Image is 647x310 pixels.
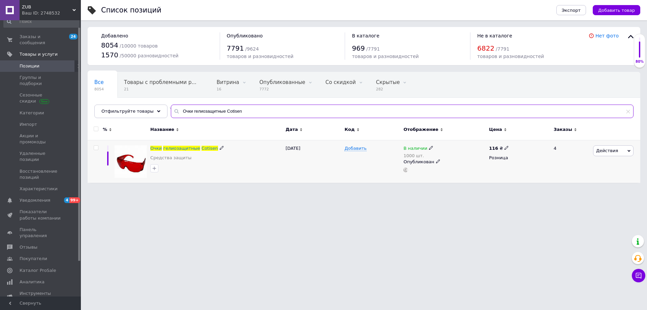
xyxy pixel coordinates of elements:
[489,145,509,151] div: ₴
[403,146,427,153] span: В наличии
[20,110,44,116] span: Категории
[595,33,619,38] a: Нет фото
[596,148,618,153] span: Действия
[20,197,50,203] span: Уведомления
[217,87,239,92] span: 16
[22,4,72,10] span: ZUB
[562,8,581,13] span: Экспорт
[352,44,365,52] span: 969
[20,244,37,250] span: Отзывы
[344,126,355,133] span: Код
[352,33,379,38] span: В каталоге
[20,92,62,104] span: Сезонные скидки
[150,146,162,151] span: Очки
[124,87,196,92] span: 21
[403,153,433,158] div: 1000 шт.
[103,126,107,133] span: %
[69,197,81,203] span: 99+
[550,140,591,183] div: 4
[227,54,294,59] span: товаров и разновидностей
[403,126,438,133] span: Отображение
[227,44,244,52] span: 7791
[20,209,62,221] span: Показатели работы компании
[376,87,400,92] span: 282
[598,8,635,13] span: Добавить товар
[3,16,80,28] input: Поиск
[489,155,548,161] div: Розница
[22,10,81,16] div: Ваш ID: 2748532
[20,227,62,239] span: Панель управления
[245,46,259,52] span: / 9624
[69,34,78,39] span: 24
[20,34,62,46] span: Заказы и сообщения
[64,197,69,203] span: 4
[20,51,58,57] span: Товары и услуги
[20,63,39,69] span: Позиции
[284,140,343,183] div: [DATE]
[20,168,62,180] span: Восстановление позиций
[259,79,305,85] span: Опубликованные
[94,79,104,85] span: Все
[150,155,191,161] a: Средства защиты
[101,41,118,49] span: 8054
[20,75,62,87] span: Группы и подборки
[94,105,166,111] span: С заниженной ценой, Оп...
[20,133,62,145] span: Акции и промокоды
[101,51,118,59] span: 1570
[403,159,486,165] div: Опубликован
[489,146,498,151] b: 116
[556,5,586,15] button: Экспорт
[352,54,419,59] span: товаров и разновидностей
[259,87,305,92] span: 7772
[632,269,645,282] button: Чат с покупателем
[20,279,44,285] span: Аналитика
[227,33,263,38] span: Опубликовано
[202,146,218,151] span: Cotisen
[20,256,47,262] span: Покупатели
[88,98,179,123] div: С заниженной ценой, Опубликованные
[376,79,400,85] span: Скрытые
[120,53,179,58] span: / 50000 разновидностей
[489,126,502,133] span: Цена
[496,46,509,52] span: / 7791
[344,146,366,151] span: Добавить
[477,44,494,52] span: 6822
[20,290,62,303] span: Инструменты вебмастера и SEO
[477,54,544,59] span: товаров и разновидностей
[163,146,200,151] span: гелиозащитные
[101,109,154,114] span: Отфильтруйте товары
[101,7,161,14] div: Список позиций
[20,150,62,163] span: Удаленные позиции
[171,105,634,118] input: Поиск по названию позиции, артикулу и поисковым запросам
[117,72,210,98] div: Товары с проблемными разновидностями
[285,126,298,133] span: Дата
[150,126,174,133] span: Название
[94,87,104,92] span: 8054
[634,59,645,64] div: 80%
[477,33,512,38] span: Не в каталоге
[217,79,239,85] span: Витрина
[593,5,640,15] button: Добавить товар
[150,146,218,151] a: ОчкигелиозащитныеCotisen
[326,79,356,85] span: Со скидкой
[101,33,128,38] span: Добавлено
[20,267,56,274] span: Каталог ProSale
[20,186,58,192] span: Характеристики
[554,126,572,133] span: Заказы
[366,46,380,52] span: / 7791
[120,43,158,49] span: / 10000 товаров
[20,121,37,128] span: Импорт
[115,145,147,178] img: Очки гелиозащитные Cotisen
[124,79,196,85] span: Товары с проблемными р...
